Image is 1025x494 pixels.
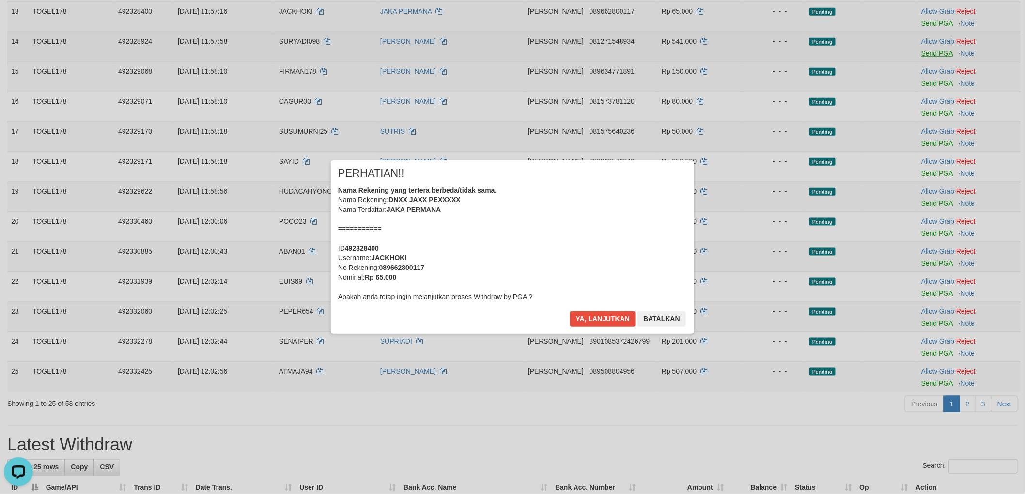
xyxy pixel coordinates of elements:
[345,244,379,252] b: 492328400
[338,185,687,301] div: Nama Rekening: Nama Terdaftar: =========== ID Username: No Rekening: Nominal: Apakah anda tetap i...
[570,311,636,327] button: Ya, lanjutkan
[388,196,461,204] b: DNXX JAXX PEXXXXX
[365,273,396,281] b: Rp 65.000
[338,186,497,194] b: Nama Rekening yang tertera berbeda/tidak sama.
[387,206,441,213] b: JAKA PERMANA
[4,4,33,33] button: Open LiveChat chat widget
[371,254,406,262] b: JACKHOKI
[338,168,404,178] span: PERHATIAN!!
[637,311,686,327] button: Batalkan
[379,264,424,271] b: 089662800117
